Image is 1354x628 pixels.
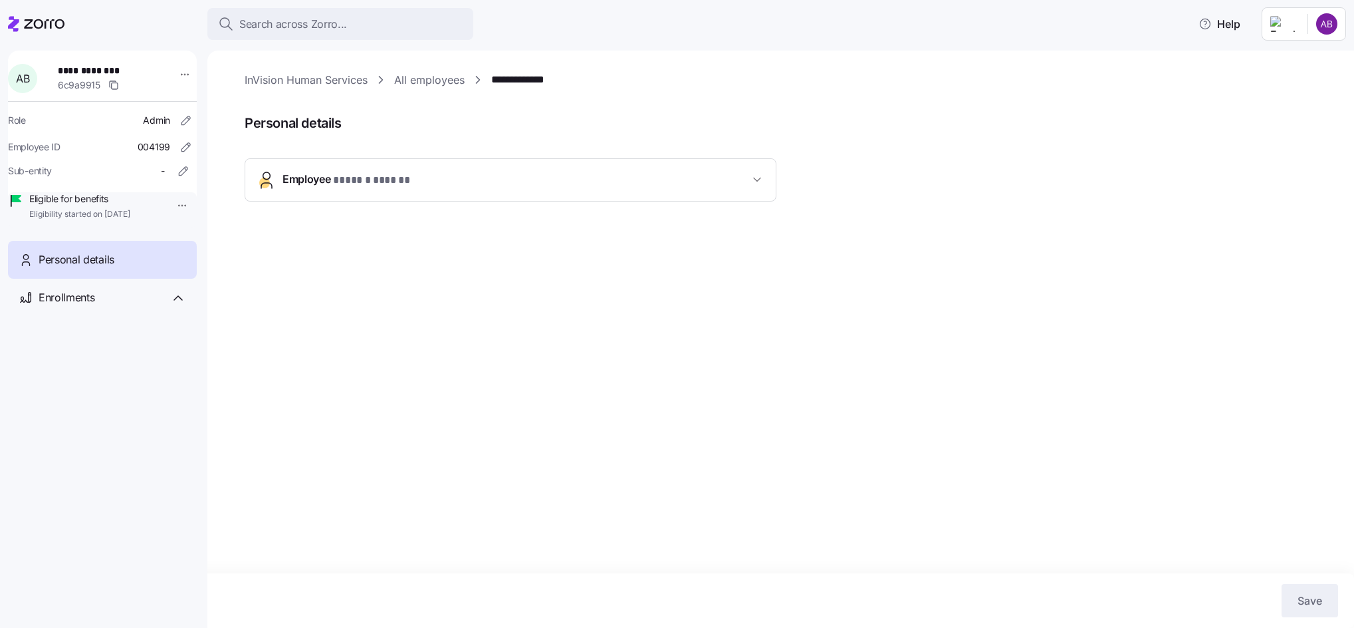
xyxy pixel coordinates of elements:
span: Enrollments [39,289,94,306]
span: Sub-entity [8,164,52,178]
img: Employer logo [1270,16,1297,32]
button: Help [1188,11,1251,37]
span: Eligibility started on [DATE] [29,209,130,220]
a: InVision Human Services [245,72,368,88]
button: Save [1282,584,1338,617]
span: Personal details [245,112,1335,134]
span: Help [1198,16,1240,32]
a: All employees [394,72,465,88]
span: Personal details [39,251,114,268]
span: Employee ID [8,140,60,154]
span: Save [1298,593,1322,609]
span: Search across Zorro... [239,16,347,33]
span: Employee [282,171,410,189]
span: 6c9a9915 [58,78,100,92]
span: - [161,164,165,178]
img: c6b7e62a50e9d1badab68c8c9b51d0dd [1316,13,1337,35]
span: Role [8,114,26,127]
span: 004199 [138,140,170,154]
span: Admin [143,114,170,127]
span: A B [16,73,29,84]
span: Eligible for benefits [29,192,130,206]
button: Search across Zorro... [207,8,473,40]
